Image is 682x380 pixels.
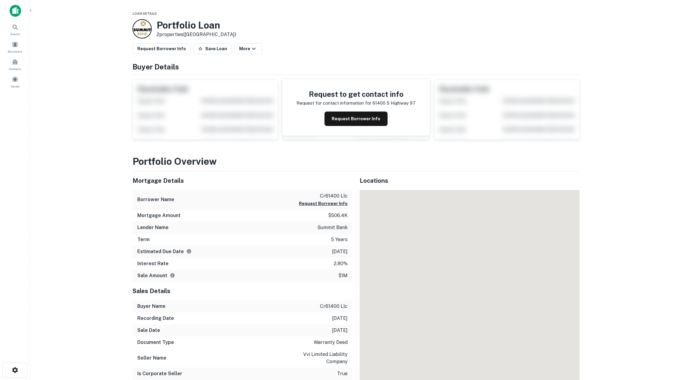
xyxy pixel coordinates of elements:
[324,112,388,126] button: Request Borrower Info
[2,39,28,55] a: Borrowers
[137,303,166,310] h6: Buyer Name
[297,100,371,107] p: Request for contact information for
[132,12,157,15] span: Loan Details
[334,260,348,267] p: 2.80%
[297,89,416,100] h4: Request to get contact info
[332,327,348,334] p: [DATE]
[132,287,352,296] h5: Sales Details
[132,154,580,169] h3: Portfolio Overview
[137,339,174,346] h6: Document Type
[8,49,22,54] span: Borrowers
[331,236,348,243] p: 5 years
[137,196,174,203] h6: Borrower Name
[186,249,192,254] svg: Estimate is based on a standard schedule for this type of loan.
[137,260,169,267] h6: Interest Rate
[332,248,348,255] p: [DATE]
[2,56,28,72] a: Contacts
[332,315,348,322] p: [DATE]
[10,5,21,17] img: capitalize-icon.png
[320,303,348,310] p: cr61400 llc
[137,315,174,322] h6: Recording Date
[328,212,348,219] p: $506.4k
[137,212,181,219] h6: Mortgage Amount
[132,176,352,185] h5: Mortgage Details
[2,21,28,38] a: Search
[157,31,236,38] p: 2 properties ([GEOGRAPHIC_DATA])
[299,200,348,207] button: Request Borrower Info
[137,272,175,279] h6: Sale Amount
[652,332,682,361] iframe: Chat Widget
[132,43,191,54] button: Request Borrower Info
[137,248,192,255] h6: Estimated Due Date
[193,43,232,54] button: Save Loan
[234,43,262,54] button: More
[2,74,28,90] a: Saved
[317,224,348,231] p: summit bank
[373,100,416,107] p: 61400 s highway 97
[137,354,166,362] h6: Seller Name
[294,351,348,365] p: vvi limited liability company
[157,20,236,31] h3: Portfolio Loan
[132,61,580,72] h4: Buyer Details
[170,273,175,278] svg: The values displayed on the website are for informational purposes only and may be reported incor...
[314,339,348,346] p: warranty deed
[360,176,580,185] h5: Locations
[137,224,169,231] h6: Lender Name
[137,236,150,243] h6: Term
[9,66,21,71] span: Contacts
[11,84,20,89] span: Saved
[137,370,182,377] h6: Is Corporate Seller
[337,370,348,377] p: true
[137,327,160,334] h6: Sale Date
[338,272,348,279] p: $1m
[299,192,348,200] p: cr61400 llc
[10,32,20,36] span: Search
